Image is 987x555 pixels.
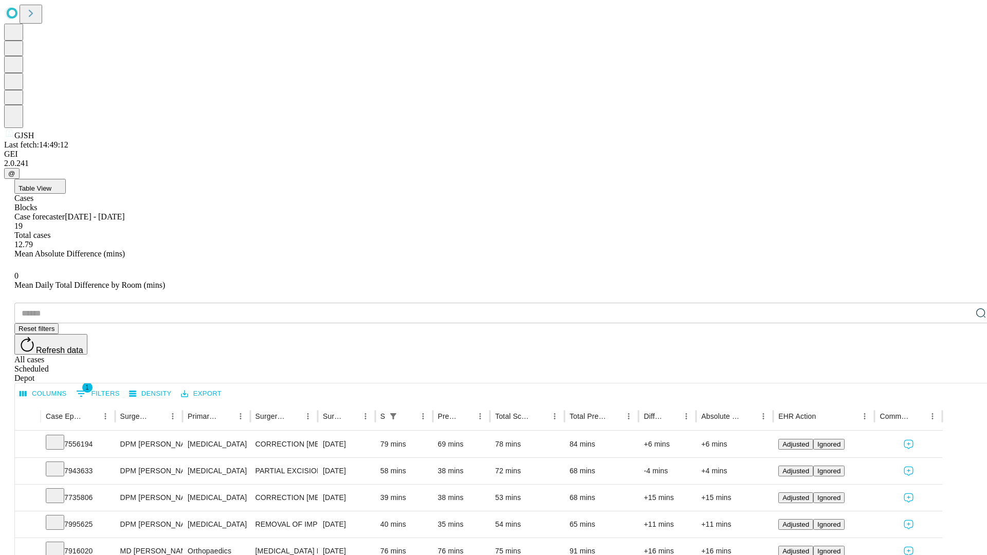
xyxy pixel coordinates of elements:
[701,485,768,511] div: +15 mins
[665,409,679,423] button: Sort
[219,409,233,423] button: Sort
[679,409,693,423] button: Menu
[4,168,20,179] button: @
[380,431,428,457] div: 79 mins
[323,458,370,484] div: [DATE]
[84,409,98,423] button: Sort
[782,547,809,555] span: Adjusted
[459,409,473,423] button: Sort
[817,494,840,502] span: Ignored
[323,431,370,457] div: [DATE]
[14,131,34,140] span: GJSH
[20,516,35,534] button: Expand
[401,409,416,423] button: Sort
[701,511,768,538] div: +11 mins
[782,494,809,502] span: Adjusted
[701,431,768,457] div: +6 mins
[813,519,845,530] button: Ignored
[570,458,634,484] div: 68 mins
[817,467,840,475] span: Ignored
[14,271,19,280] span: 0
[255,412,285,420] div: Surgery Name
[323,511,370,538] div: [DATE]
[255,511,313,538] div: REMOVAL OF IMPLANT DEEP
[14,281,165,289] span: Mean Daily Total Difference by Room (mins)
[120,458,177,484] div: DPM [PERSON_NAME] [PERSON_NAME]
[120,431,177,457] div: DPM [PERSON_NAME] [PERSON_NAME]
[495,431,559,457] div: 78 mins
[178,386,224,402] button: Export
[644,511,691,538] div: +11 mins
[19,325,54,332] span: Reset filters
[438,511,485,538] div: 35 mins
[255,431,313,457] div: CORRECTION [MEDICAL_DATA], DOUBLE [MEDICAL_DATA]
[20,489,35,507] button: Expand
[323,485,370,511] div: [DATE]
[233,409,248,423] button: Menu
[495,511,559,538] div: 54 mins
[14,179,66,194] button: Table View
[495,458,559,484] div: 72 mins
[570,511,634,538] div: 65 mins
[813,466,845,476] button: Ignored
[438,431,485,457] div: 69 mins
[4,150,983,159] div: GEI
[380,511,428,538] div: 40 mins
[120,485,177,511] div: DPM [PERSON_NAME] [PERSON_NAME]
[166,409,180,423] button: Menu
[778,439,813,450] button: Adjusted
[644,485,691,511] div: +15 mins
[120,511,177,538] div: DPM [PERSON_NAME] [PERSON_NAME]
[857,409,872,423] button: Menu
[813,439,845,450] button: Ignored
[911,409,925,423] button: Sort
[701,458,768,484] div: +4 mins
[82,382,93,393] span: 1
[14,249,125,258] span: Mean Absolute Difference (mins)
[701,412,741,420] div: Absolute Difference
[778,412,816,420] div: EHR Action
[255,485,313,511] div: CORRECTION [MEDICAL_DATA]
[495,412,532,420] div: Total Scheduled Duration
[98,409,113,423] button: Menu
[4,159,983,168] div: 2.0.241
[46,511,110,538] div: 7995625
[14,323,59,334] button: Reset filters
[570,485,634,511] div: 68 mins
[74,385,122,402] button: Show filters
[756,409,771,423] button: Menu
[344,409,358,423] button: Sort
[925,409,940,423] button: Menu
[14,240,33,249] span: 12.79
[358,409,373,423] button: Menu
[782,467,809,475] span: Adjusted
[46,485,110,511] div: 7735806
[778,492,813,503] button: Adjusted
[46,458,110,484] div: 7943633
[438,485,485,511] div: 38 mins
[19,184,51,192] span: Table View
[817,521,840,528] span: Ignored
[547,409,562,423] button: Menu
[778,519,813,530] button: Adjusted
[17,386,69,402] button: Select columns
[742,409,756,423] button: Sort
[120,412,150,420] div: Surgeon Name
[644,412,664,420] div: Difference
[188,485,245,511] div: [MEDICAL_DATA]
[570,431,634,457] div: 84 mins
[880,412,909,420] div: Comments
[782,521,809,528] span: Adjusted
[495,485,559,511] div: 53 mins
[782,440,809,448] span: Adjusted
[473,409,487,423] button: Menu
[4,140,68,149] span: Last fetch: 14:49:12
[20,436,35,454] button: Expand
[65,212,124,221] span: [DATE] - [DATE]
[386,409,400,423] button: Show filters
[817,409,831,423] button: Sort
[380,485,428,511] div: 39 mins
[46,412,83,420] div: Case Epic Id
[817,547,840,555] span: Ignored
[570,412,607,420] div: Total Predicted Duration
